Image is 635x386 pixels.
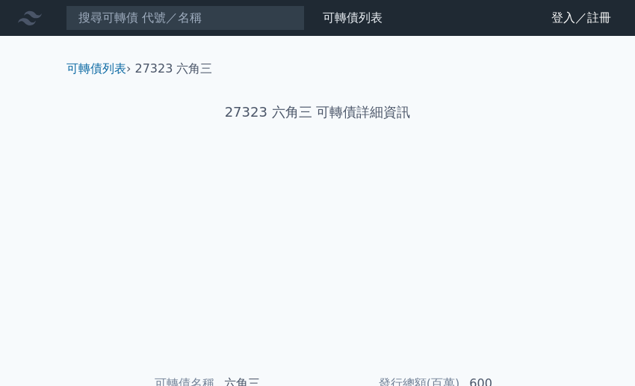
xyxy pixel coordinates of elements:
[66,60,131,78] li: ›
[323,10,382,25] a: 可轉債列表
[66,61,126,76] a: 可轉債列表
[539,6,623,30] a: 登入／註冊
[55,102,580,123] h1: 27323 六角三 可轉債詳細資訊
[66,5,305,31] input: 搜尋可轉債 代號／名稱
[135,60,213,78] li: 27323 六角三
